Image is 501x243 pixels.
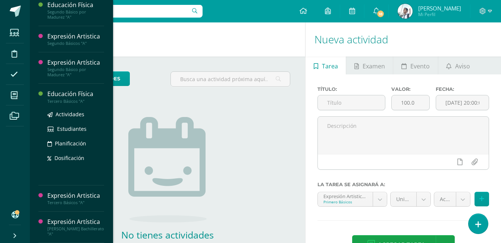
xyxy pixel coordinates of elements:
input: Título [318,95,385,110]
div: Segundo Básico por Madurez "A" [47,67,104,77]
a: Expresión Artistica 'A'Primero Básicos [318,192,387,206]
a: Actividades [47,110,104,119]
a: Expresión Artística[PERSON_NAME] Bachillerato "A" [47,218,104,237]
label: La tarea se asignará a: [317,182,489,187]
span: Examen [363,57,385,75]
span: Unidad 4 [396,192,411,206]
a: Examen [346,56,393,74]
div: Expresión Artistica 'A' [323,192,367,199]
a: Aviso [438,56,478,74]
div: Expresión Artistica [47,32,104,41]
div: Segundo Básico por Madurez "A" [47,9,104,20]
span: Evento [410,57,430,75]
span: Planificación [55,140,86,147]
div: Segundo Básicos "A" [47,41,104,46]
input: Busca una actividad próxima aquí... [171,72,290,86]
h1: Nueva actividad [314,22,492,56]
span: Estudiantes [57,125,87,132]
div: Expresión Artística [47,58,104,67]
div: Tercero Básicos "A" [47,99,104,104]
div: Educación Física [47,90,104,98]
input: Puntos máximos [392,95,429,110]
div: Expresión Artística [47,218,104,226]
div: Tercero Básicos "A" [47,200,104,205]
div: Educación Física [47,1,104,9]
a: Educación FísicaTercero Básicos "A" [47,90,104,104]
a: Actitudinal (5.0%) [434,192,470,206]
label: Título: [317,86,385,92]
a: Dosificación [47,154,104,162]
a: Evento [393,56,438,74]
span: Actividades [56,111,84,118]
label: Valor: [391,86,430,92]
input: Busca un usuario... [35,5,203,18]
h2: No tienes actividades [93,228,242,241]
a: Estudiantes [47,124,104,133]
a: Tarea [306,56,346,74]
img: 8923f2f30d3d82c54aba1834663a8507.png [398,4,413,19]
input: Fecha de entrega [436,95,489,110]
h1: Actividades [39,22,296,56]
span: [PERSON_NAME] [418,4,461,12]
a: Expresión ArtisticaTercero Básicos "A" [47,191,104,205]
div: Expresión Artistica [47,191,104,200]
span: Dosificación [54,154,84,162]
span: Aviso [455,57,470,75]
a: Expresión ArtisticaSegundo Básicos "A" [47,32,104,46]
a: Expresión ArtísticaSegundo Básico por Madurez "A" [47,58,104,77]
div: Primero Básicos [323,199,367,204]
a: Unidad 4 [391,192,430,206]
img: no_activities.png [128,117,207,222]
a: Educación FísicaSegundo Básico por Madurez "A" [47,1,104,20]
span: Tarea [322,57,338,75]
div: [PERSON_NAME] Bachillerato "A" [47,226,104,237]
span: 18 [376,10,385,18]
span: Mi Perfil [418,11,461,18]
a: Planificación [47,139,104,148]
label: Fecha: [436,86,489,92]
span: Actitudinal (5.0%) [440,192,450,206]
